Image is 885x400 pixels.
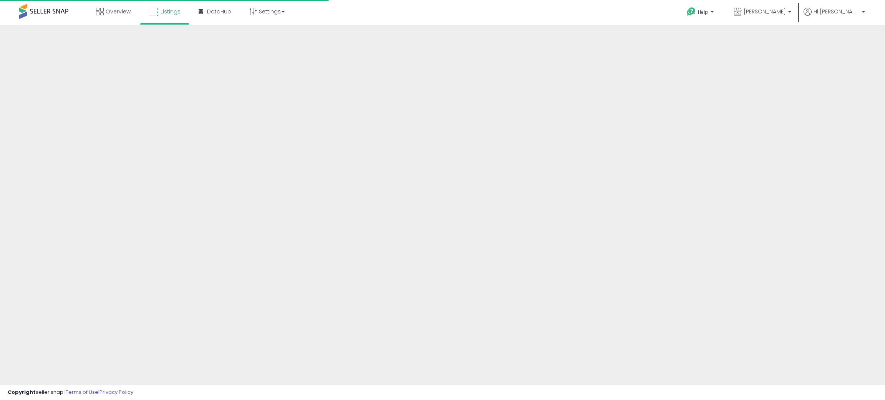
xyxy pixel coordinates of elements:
[681,1,721,25] a: Help
[744,8,786,15] span: [PERSON_NAME]
[804,8,865,25] a: Hi [PERSON_NAME]
[686,7,696,17] i: Get Help
[106,8,131,15] span: Overview
[161,8,181,15] span: Listings
[698,9,708,15] span: Help
[207,8,231,15] span: DataHub
[814,8,860,15] span: Hi [PERSON_NAME]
